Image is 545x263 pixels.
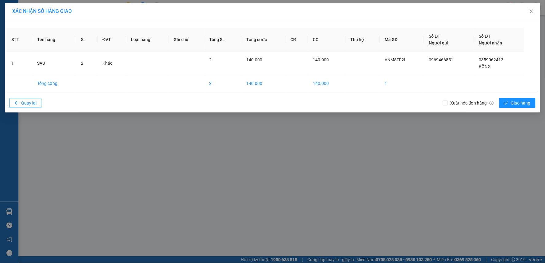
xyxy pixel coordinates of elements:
[308,28,345,51] th: CC
[98,28,126,51] th: ĐVT
[429,34,441,39] span: Số ĐT
[81,61,83,66] span: 2
[489,101,494,105] span: info-circle
[529,9,534,14] span: close
[429,40,449,45] span: Người gửi
[380,28,424,51] th: Mã GD
[6,51,32,75] td: 1
[32,28,76,51] th: Tên hàng
[21,100,36,106] span: Quay lại
[169,28,205,51] th: Ghi chú
[504,101,509,106] span: check
[98,51,126,75] td: Khác
[479,34,491,39] span: Số ĐT
[313,57,329,62] span: 140.000
[209,57,212,62] span: 2
[385,57,405,62] span: ANM5FF2I
[32,75,76,92] td: Tổng cộng
[499,98,535,108] button: checkGiao hàng
[346,28,380,51] th: Thu hộ
[479,57,504,62] span: 0359062412
[448,100,496,106] span: Xuất hóa đơn hàng
[241,75,286,92] td: 140.000
[204,28,241,51] th: Tổng SL
[126,28,168,51] th: Loại hàng
[479,64,491,69] span: BỐNG
[308,75,345,92] td: 140.000
[76,28,98,51] th: SL
[14,101,19,106] span: arrow-left
[479,40,502,45] span: Người nhận
[286,28,308,51] th: CR
[246,57,262,62] span: 140.000
[32,51,76,75] td: SAU
[523,3,540,20] button: Close
[10,98,41,108] button: arrow-leftQuay lại
[429,57,454,62] span: 0969466851
[241,28,286,51] th: Tổng cước
[204,75,241,92] td: 2
[511,100,531,106] span: Giao hàng
[6,28,32,51] th: STT
[380,75,424,92] td: 1
[12,8,72,14] span: XÁC NHẬN SỐ HÀNG GIAO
